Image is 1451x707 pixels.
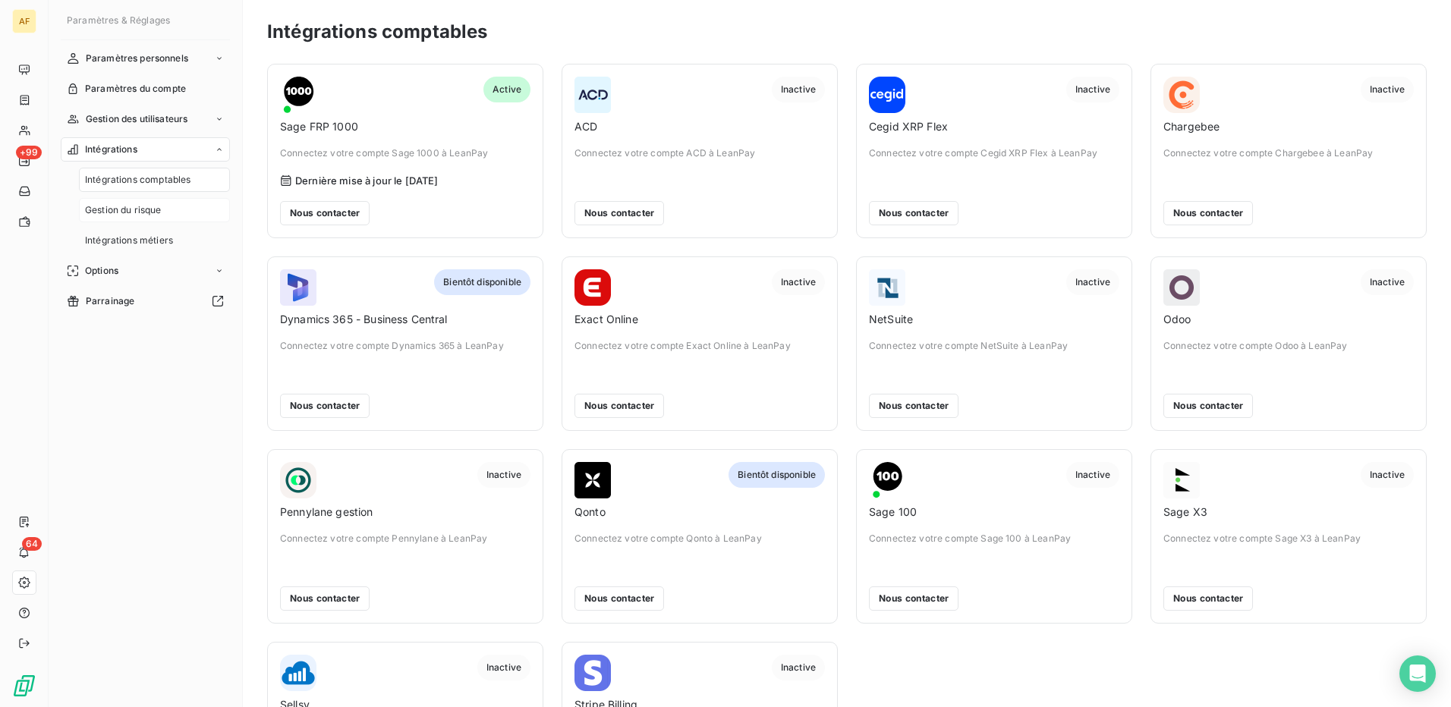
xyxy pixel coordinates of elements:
[477,655,530,680] span: Inactive
[869,394,958,418] button: Nous contacter
[1361,269,1414,295] span: Inactive
[280,655,316,691] img: Sellsy logo
[1163,146,1414,160] span: Connectez votre compte Chargebee à LeanPay
[12,674,36,698] img: Logo LeanPay
[280,504,530,520] span: Pennylane gestion
[869,339,1119,353] span: Connectez votre compte NetSuite à LeanPay
[79,168,230,192] a: Intégrations comptables
[280,586,370,611] button: Nous contacter
[1066,77,1119,102] span: Inactive
[280,532,530,545] span: Connectez votre compte Pennylane à LeanPay
[574,394,664,418] button: Nous contacter
[869,504,1119,520] span: Sage 100
[869,146,1119,160] span: Connectez votre compte Cegid XRP Flex à LeanPay
[574,201,664,225] button: Nous contacter
[280,394,370,418] button: Nous contacter
[1163,586,1253,611] button: Nous contacter
[772,269,825,295] span: Inactive
[1163,77,1200,113] img: Chargebee logo
[869,532,1119,545] span: Connectez votre compte Sage 100 à LeanPay
[1163,339,1414,353] span: Connectez votre compte Odoo à LeanPay
[869,586,958,611] button: Nous contacter
[280,146,530,160] span: Connectez votre compte Sage 1000 à LeanPay
[61,289,230,313] a: Parrainage
[772,655,825,680] span: Inactive
[85,203,162,217] span: Gestion du risque
[1361,77,1414,102] span: Inactive
[1163,119,1414,134] span: Chargebee
[1163,312,1414,327] span: Odoo
[574,532,825,545] span: Connectez votre compte Qonto à LeanPay
[1163,269,1200,306] img: Odoo logo
[295,174,439,187] span: Dernière mise à jour le [DATE]
[574,312,825,327] span: Exact Online
[477,462,530,488] span: Inactive
[1163,462,1200,498] img: Sage X3 logo
[772,77,825,102] span: Inactive
[79,228,230,253] a: Intégrations métiers
[280,201,370,225] button: Nous contacter
[1163,504,1414,520] span: Sage X3
[1163,532,1414,545] span: Connectez votre compte Sage X3 à LeanPay
[574,504,825,520] span: Qonto
[85,264,118,278] span: Options
[574,119,825,134] span: ACD
[267,18,487,46] h3: Intégrations comptables
[574,339,825,353] span: Connectez votre compte Exact Online à LeanPay
[85,82,186,96] span: Paramètres du compte
[1163,201,1253,225] button: Nous contacter
[79,198,230,222] a: Gestion du risque
[86,294,135,308] span: Parrainage
[280,77,316,113] img: Sage FRP 1000 logo
[869,462,905,498] img: Sage 100 logo
[869,312,1119,327] span: NetSuite
[1399,655,1436,692] div: Open Intercom Messenger
[85,234,173,247] span: Intégrations métiers
[12,9,36,33] div: AF
[483,77,530,102] span: Active
[869,201,958,225] button: Nous contacter
[67,14,170,26] span: Paramètres & Réglages
[280,312,530,327] span: Dynamics 365 - Business Central
[280,339,530,353] span: Connectez votre compte Dynamics 365 à LeanPay
[574,269,611,306] img: Exact Online logo
[86,112,188,126] span: Gestion des utilisateurs
[16,146,42,159] span: +99
[574,146,825,160] span: Connectez votre compte ACD à LeanPay
[574,462,611,498] img: Qonto logo
[574,77,611,113] img: ACD logo
[574,655,611,691] img: Stripe Billing logo
[869,77,905,113] img: Cegid XRP Flex logo
[1066,269,1119,295] span: Inactive
[22,537,42,551] span: 64
[280,119,530,134] span: Sage FRP 1000
[280,269,316,306] img: Dynamics 365 - Business Central logo
[85,143,137,156] span: Intégrations
[729,462,825,488] span: Bientôt disponible
[1163,394,1253,418] button: Nous contacter
[86,52,188,65] span: Paramètres personnels
[1066,462,1119,488] span: Inactive
[869,269,905,306] img: NetSuite logo
[869,119,1119,134] span: Cegid XRP Flex
[61,77,230,101] a: Paramètres du compte
[434,269,530,295] span: Bientôt disponible
[85,173,190,187] span: Intégrations comptables
[280,462,316,498] img: Pennylane gestion logo
[574,586,664,611] button: Nous contacter
[1361,462,1414,488] span: Inactive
